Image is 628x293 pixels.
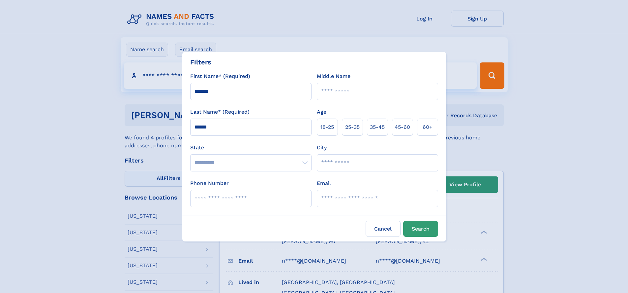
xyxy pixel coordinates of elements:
[317,144,327,152] label: City
[190,108,250,116] label: Last Name* (Required)
[317,179,331,187] label: Email
[320,123,334,131] span: 18‑25
[423,123,433,131] span: 60+
[366,221,401,237] label: Cancel
[317,72,350,80] label: Middle Name
[190,72,250,80] label: First Name* (Required)
[345,123,360,131] span: 25‑35
[403,221,438,237] button: Search
[317,108,326,116] label: Age
[190,144,312,152] label: State
[370,123,385,131] span: 35‑45
[190,179,229,187] label: Phone Number
[395,123,410,131] span: 45‑60
[190,57,211,67] div: Filters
